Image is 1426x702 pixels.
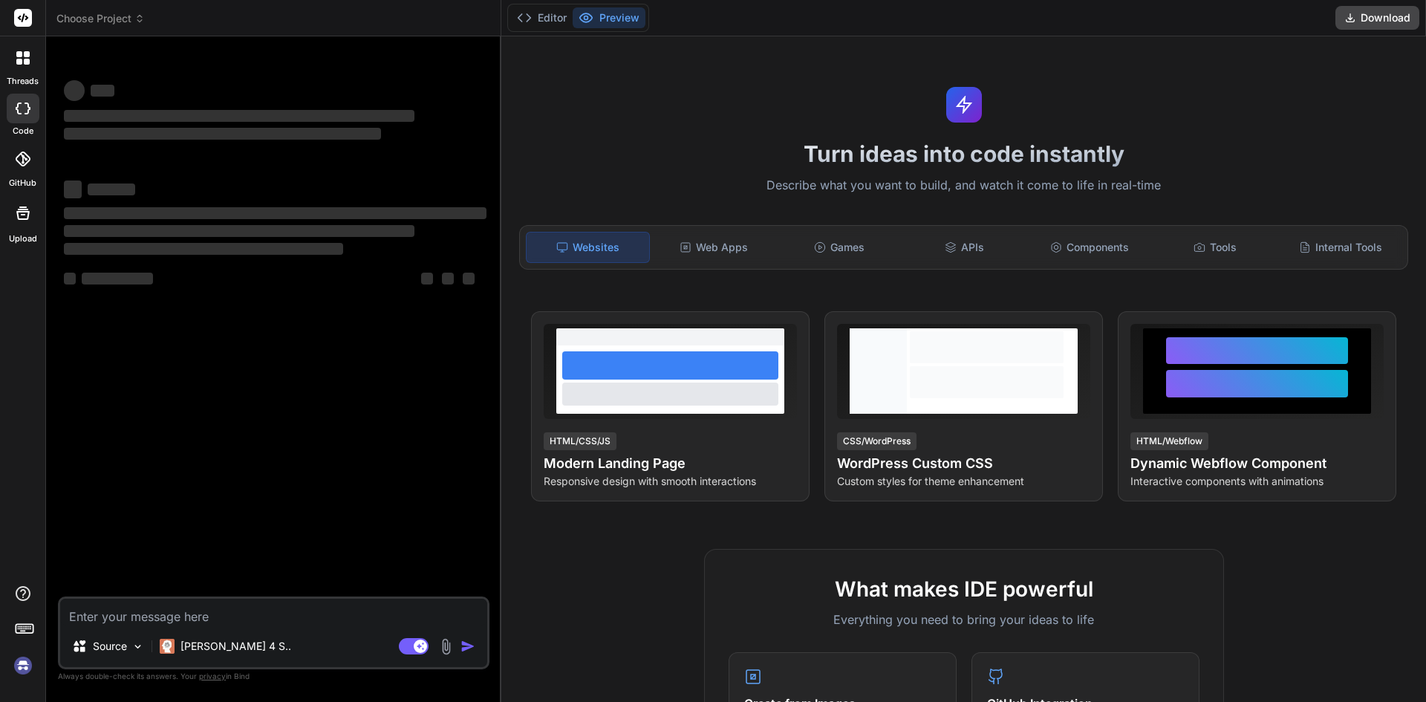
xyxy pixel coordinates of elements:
span: ‌ [421,273,433,285]
div: Websites [526,232,650,263]
button: Download [1335,6,1419,30]
p: Always double-check its answers. Your in Bind [58,669,489,683]
div: Components [1029,232,1151,263]
button: Editor [511,7,573,28]
h4: WordPress Custom CSS [837,453,1090,474]
img: Pick Models [131,640,144,653]
p: Responsive design with smooth interactions [544,474,797,489]
h4: Modern Landing Page [544,453,797,474]
p: Everything you need to bring your ideas to life [729,611,1199,628]
div: CSS/WordPress [837,432,917,450]
p: Source [93,639,127,654]
div: Web Apps [653,232,775,263]
p: [PERSON_NAME] 4 S.. [180,639,291,654]
div: Internal Tools [1279,232,1401,263]
h1: Turn ideas into code instantly [510,140,1417,167]
span: ‌ [442,273,454,285]
label: Upload [9,233,37,245]
span: ‌ [463,273,475,285]
span: ‌ [82,273,153,285]
span: ‌ [64,80,85,101]
img: icon [460,639,475,654]
h4: Dynamic Webflow Component [1130,453,1384,474]
label: GitHub [9,177,36,189]
span: ‌ [64,128,381,140]
h2: What makes IDE powerful [729,573,1199,605]
div: HTML/Webflow [1130,432,1208,450]
span: ‌ [64,273,76,285]
div: APIs [903,232,1026,263]
span: ‌ [64,181,82,198]
span: privacy [199,672,226,680]
span: ‌ [64,225,414,237]
span: ‌ [64,110,414,122]
button: Preview [573,7,645,28]
img: attachment [437,638,455,655]
span: ‌ [88,183,135,195]
div: Tools [1154,232,1277,263]
span: ‌ [64,207,486,219]
p: Describe what you want to build, and watch it come to life in real-time [510,176,1417,195]
span: ‌ [91,85,114,97]
span: ‌ [64,243,343,255]
label: threads [7,75,39,88]
img: Claude 4 Sonnet [160,639,175,654]
p: Custom styles for theme enhancement [837,474,1090,489]
label: code [13,125,33,137]
span: Choose Project [56,11,145,26]
div: Games [778,232,901,263]
div: HTML/CSS/JS [544,432,616,450]
img: signin [10,653,36,678]
p: Interactive components with animations [1130,474,1384,489]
